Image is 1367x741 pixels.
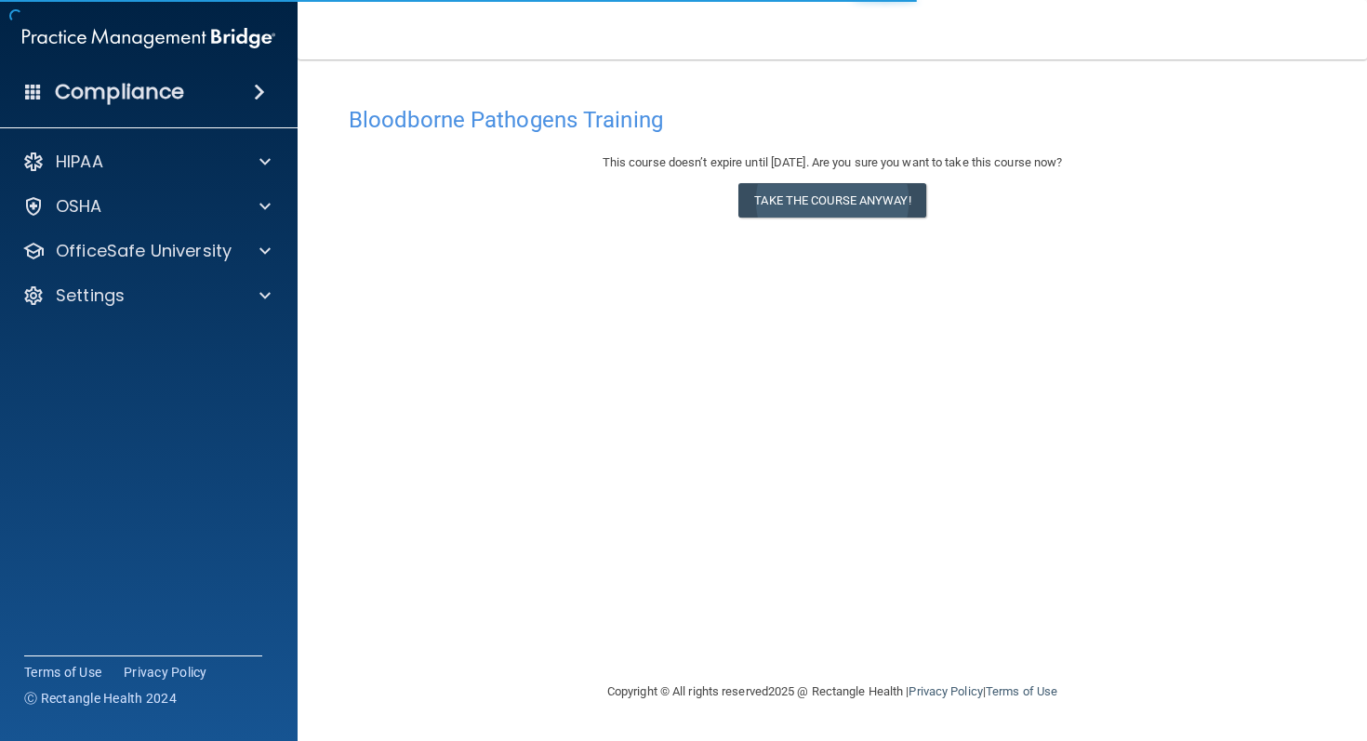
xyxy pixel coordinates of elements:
[986,684,1057,698] a: Terms of Use
[22,195,271,218] a: OSHA
[56,151,103,173] p: HIPAA
[349,108,1316,132] h4: Bloodborne Pathogens Training
[22,240,271,262] a: OfficeSafe University
[493,662,1172,721] div: Copyright © All rights reserved 2025 @ Rectangle Health | |
[349,152,1316,174] div: This course doesn’t expire until [DATE]. Are you sure you want to take this course now?
[22,20,275,57] img: PMB logo
[22,284,271,307] a: Settings
[738,183,925,218] button: Take the course anyway!
[24,689,177,708] span: Ⓒ Rectangle Health 2024
[22,151,271,173] a: HIPAA
[56,195,102,218] p: OSHA
[55,79,184,105] h4: Compliance
[909,684,982,698] a: Privacy Policy
[56,240,232,262] p: OfficeSafe University
[56,284,125,307] p: Settings
[124,663,207,681] a: Privacy Policy
[24,663,101,681] a: Terms of Use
